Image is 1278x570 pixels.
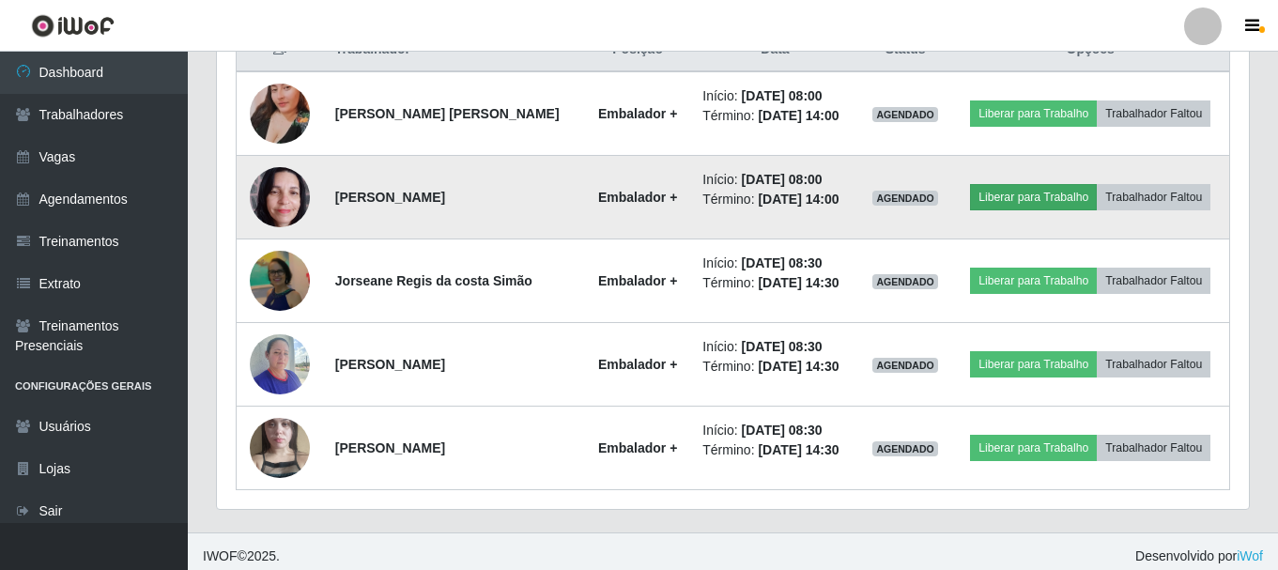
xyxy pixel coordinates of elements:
li: Início: [702,421,847,440]
span: © 2025 . [203,547,280,566]
img: 1723687627540.jpeg [250,324,310,404]
img: 1705492558199.jpeg [250,60,310,167]
img: 1681351317309.jpeg [250,249,310,314]
span: Desenvolvido por [1135,547,1263,566]
li: Término: [702,440,847,460]
button: Trabalhador Faltou [1097,100,1210,127]
span: AGENDADO [872,358,938,373]
button: Liberar para Trabalho [970,100,1097,127]
span: IWOF [203,548,238,563]
strong: Embalador + [598,106,677,121]
time: [DATE] 14:30 [758,275,839,290]
img: 1747227307483.jpeg [250,394,310,501]
span: AGENDADO [872,274,938,289]
button: Liberar para Trabalho [970,268,1097,294]
strong: Embalador + [598,190,677,205]
button: Liberar para Trabalho [970,351,1097,377]
strong: Embalador + [598,440,677,455]
button: Trabalhador Faltou [1097,184,1210,210]
span: AGENDADO [872,191,938,206]
strong: Jorseane Regis da costa Simão [335,273,532,288]
time: [DATE] 08:30 [742,339,823,354]
a: iWof [1237,548,1263,563]
time: [DATE] 08:00 [742,88,823,103]
time: [DATE] 08:30 [742,423,823,438]
li: Término: [702,273,847,293]
button: Trabalhador Faltou [1097,435,1210,461]
button: Trabalhador Faltou [1097,351,1210,377]
time: [DATE] 14:00 [758,192,839,207]
time: [DATE] 08:00 [742,172,823,187]
li: Término: [702,357,847,377]
button: Liberar para Trabalho [970,435,1097,461]
li: Início: [702,337,847,357]
li: Início: [702,170,847,190]
time: [DATE] 14:30 [758,442,839,457]
strong: Embalador + [598,357,677,372]
li: Término: [702,106,847,126]
strong: Embalador + [598,273,677,288]
img: CoreUI Logo [31,14,115,38]
strong: [PERSON_NAME] [335,440,445,455]
span: AGENDADO [872,441,938,456]
li: Término: [702,190,847,209]
time: [DATE] 14:30 [758,359,839,374]
span: AGENDADO [872,107,938,122]
button: Trabalhador Faltou [1097,268,1210,294]
li: Início: [702,254,847,273]
time: [DATE] 08:30 [742,255,823,270]
strong: [PERSON_NAME] [335,357,445,372]
strong: [PERSON_NAME] [335,190,445,205]
button: Liberar para Trabalho [970,184,1097,210]
time: [DATE] 14:00 [758,108,839,123]
li: Início: [702,86,847,106]
img: 1726745680631.jpeg [250,157,310,237]
strong: [PERSON_NAME] [PERSON_NAME] [335,106,560,121]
